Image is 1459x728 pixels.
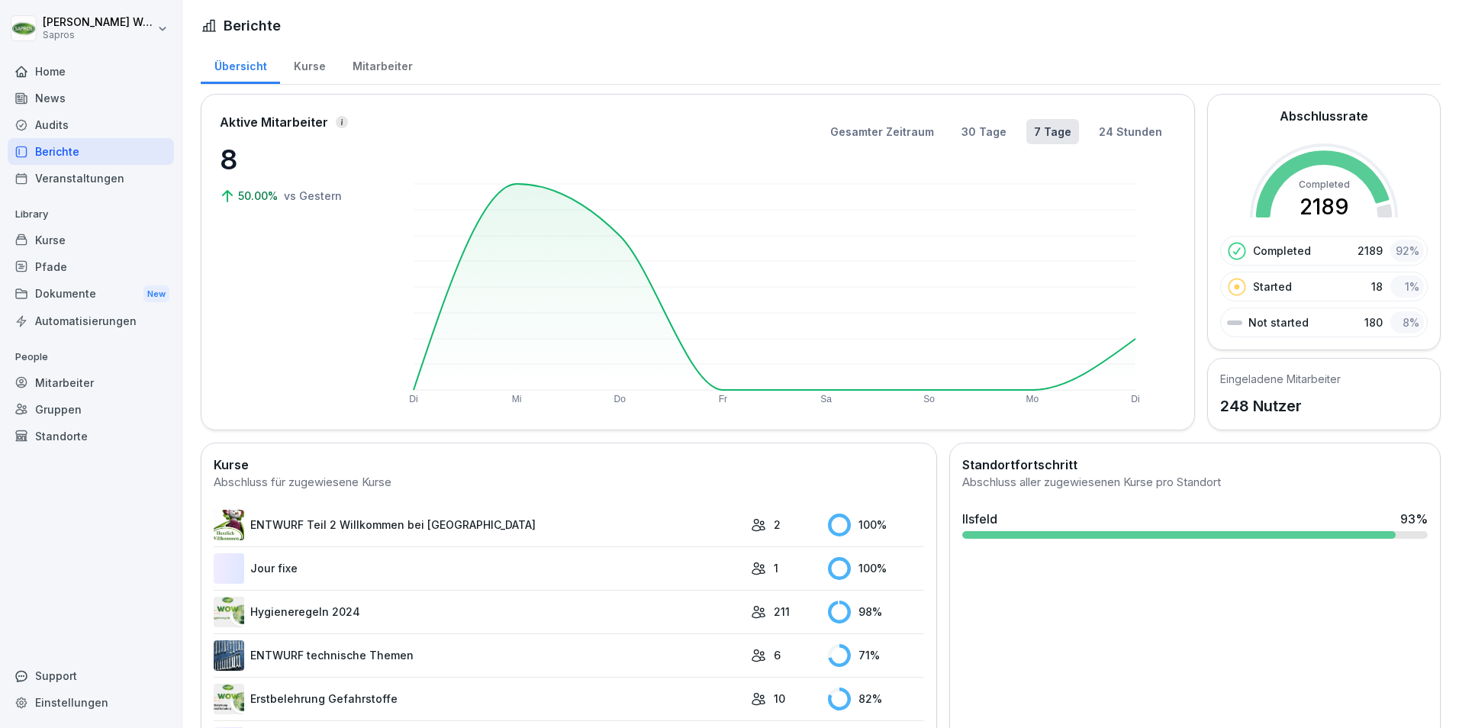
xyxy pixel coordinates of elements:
[719,394,727,404] text: Fr
[43,16,154,29] p: [PERSON_NAME] Weyreter
[1248,314,1309,330] p: Not started
[214,597,244,627] img: spf8cohbzgdspq4gqhh13hav.png
[8,369,174,396] a: Mitarbeiter
[1220,371,1341,387] h5: Eingeladene Mitarbeiter
[774,560,778,576] p: 1
[220,113,328,131] p: Aktive Mitarbeiter
[143,285,169,303] div: New
[214,640,743,671] a: ENTWURF technische Themen
[214,510,743,540] a: ENTWURF Teil 2 Willkommen bei [GEOGRAPHIC_DATA]
[43,30,154,40] p: Sapros
[214,553,743,584] a: Jour fixe
[284,188,342,204] p: vs Gestern
[8,396,174,423] a: Gruppen
[774,691,785,707] p: 10
[214,684,743,714] a: Erstbelehrung Gefahrstoffe
[962,474,1428,491] div: Abschluss aller zugewiesenen Kurse pro Standort
[214,597,743,627] a: Hygieneregeln 2024
[962,456,1428,474] h2: Standortfortschritt
[8,662,174,689] div: Support
[962,510,997,528] div: Ilsfeld
[956,504,1434,545] a: Ilsfeld93%
[8,202,174,227] p: Library
[820,394,832,404] text: Sa
[214,474,924,491] div: Abschluss für zugewiesene Kurse
[828,644,925,667] div: 71 %
[339,45,426,84] a: Mitarbeiter
[512,394,522,404] text: Mi
[1131,394,1139,404] text: Di
[1026,119,1079,144] button: 7 Tage
[8,85,174,111] a: News
[828,601,925,623] div: 98 %
[1253,279,1292,295] p: Started
[409,394,417,404] text: Di
[1253,243,1311,259] p: Completed
[224,15,281,36] h1: Berichte
[828,514,925,536] div: 100 %
[238,188,281,204] p: 50.00%
[1091,119,1170,144] button: 24 Stunden
[8,423,174,449] a: Standorte
[1220,395,1341,417] p: 248 Nutzer
[1358,243,1383,259] p: 2189
[201,45,280,84] a: Übersicht
[8,138,174,165] a: Berichte
[8,165,174,192] a: Veranstaltungen
[8,280,174,308] div: Dokumente
[1026,394,1039,404] text: Mo
[1400,510,1428,528] div: 93 %
[8,689,174,716] a: Einstellungen
[8,345,174,369] p: People
[220,139,372,180] p: 8
[8,227,174,253] a: Kurse
[774,604,790,620] p: 211
[8,253,174,280] a: Pfade
[828,557,925,580] div: 100 %
[1280,107,1368,125] h2: Abschlussrate
[1390,311,1424,333] div: 8 %
[614,394,626,404] text: Do
[214,640,244,671] img: avf411n1bhv9ruv8z14opfmr.png
[1390,275,1424,298] div: 1 %
[774,647,781,663] p: 6
[823,119,942,144] button: Gesamter Zeitraum
[1390,240,1424,262] div: 92 %
[280,45,339,84] a: Kurse
[774,517,781,533] p: 2
[923,394,935,404] text: So
[8,280,174,308] a: DokumenteNew
[8,111,174,138] a: Audits
[214,510,244,540] img: t3low96iyorn2ixu3np459p3.png
[8,308,174,334] a: Automatisierungen
[1364,314,1383,330] p: 180
[1371,279,1383,295] p: 18
[828,688,925,710] div: 82 %
[8,58,174,85] a: Home
[214,684,244,714] img: ycttzcuub2lzqfkfceyn5bs1.png
[214,456,924,474] h2: Kurse
[954,119,1014,144] button: 30 Tage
